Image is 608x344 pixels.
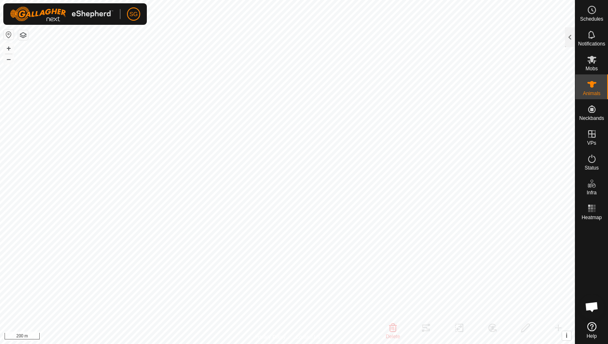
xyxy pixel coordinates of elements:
span: Neckbands [579,116,604,121]
button: – [4,54,14,64]
a: Help [575,319,608,342]
span: SG [129,10,138,19]
span: VPs [587,141,596,146]
span: Mobs [586,66,598,71]
img: Gallagher Logo [10,7,113,21]
button: i [562,331,571,340]
span: Help [586,334,597,339]
button: Reset Map [4,30,14,40]
span: Infra [586,190,596,195]
span: Notifications [578,41,605,46]
span: Status [584,165,598,170]
span: i [566,332,567,339]
span: Heatmap [582,215,602,220]
button: + [4,43,14,53]
span: Animals [583,91,601,96]
a: Privacy Policy [255,333,286,341]
button: Map Layers [18,30,28,40]
a: Contact Us [296,333,320,341]
span: Schedules [580,17,603,21]
div: Open chat [579,294,604,319]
